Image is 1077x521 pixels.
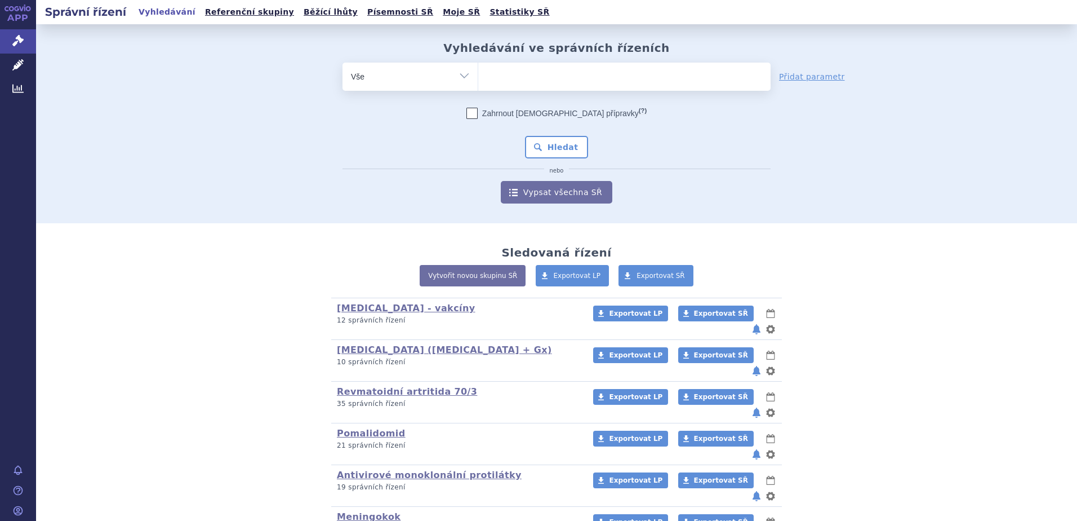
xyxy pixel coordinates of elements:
a: [MEDICAL_DATA] ([MEDICAL_DATA] + Gx) [337,345,552,355]
a: Pomalidomid [337,428,406,439]
span: Exportovat LP [609,476,662,484]
i: nebo [544,167,569,174]
a: Běžící lhůty [300,5,361,20]
span: Exportovat SŘ [694,476,748,484]
h2: Vyhledávání ve správních řízeních [443,41,670,55]
span: Exportovat LP [609,393,662,401]
h2: Správní řízení [36,4,135,20]
a: Exportovat SŘ [678,306,754,321]
a: Písemnosti SŘ [364,5,437,20]
a: Exportovat SŘ [678,473,754,488]
span: Exportovat SŘ [694,310,748,317]
a: Antivirové monoklonální protilátky [337,470,522,480]
a: Exportovat LP [593,389,668,405]
button: Hledat [525,136,589,158]
p: 12 správních řízení [337,316,578,325]
a: Moje SŘ [439,5,483,20]
button: notifikace [751,448,762,461]
span: Exportovat SŘ [694,393,748,401]
abbr: (?) [639,107,647,114]
a: Exportovat SŘ [678,347,754,363]
span: Exportovat SŘ [694,351,748,359]
a: Referenční skupiny [202,5,297,20]
a: Exportovat SŘ [678,389,754,405]
button: lhůty [765,474,776,487]
a: [MEDICAL_DATA] - vakcíny [337,303,475,314]
a: Exportovat LP [593,347,668,363]
button: nastavení [765,406,776,420]
button: nastavení [765,323,776,336]
span: Exportovat SŘ [637,272,685,280]
button: notifikace [751,323,762,336]
a: Exportovat LP [536,265,609,286]
a: Exportovat LP [593,473,668,488]
button: nastavení [765,489,776,503]
button: lhůty [765,390,776,404]
a: Přidat parametr [779,71,845,82]
button: notifikace [751,489,762,503]
a: Exportovat LP [593,306,668,321]
a: Vytvořit novou skupinu SŘ [420,265,526,286]
a: Vypsat všechna SŘ [501,181,612,204]
a: Exportovat SŘ [678,431,754,447]
button: lhůty [765,432,776,445]
span: Exportovat SŘ [694,435,748,443]
p: 21 správních řízení [337,441,578,451]
a: Exportovat LP [593,431,668,447]
a: Exportovat SŘ [618,265,693,286]
p: 10 správních řízení [337,357,578,367]
button: lhůty [765,307,776,320]
button: lhůty [765,348,776,362]
button: notifikace [751,406,762,420]
p: 35 správních řízení [337,399,578,409]
span: Exportovat LP [609,351,662,359]
h2: Sledovaná řízení [501,246,611,259]
a: Statistiky SŘ [486,5,553,20]
button: nastavení [765,448,776,461]
button: nastavení [765,364,776,378]
span: Exportovat LP [609,435,662,443]
label: Zahrnout [DEMOGRAPHIC_DATA] přípravky [466,108,647,119]
span: Exportovat LP [609,310,662,317]
button: notifikace [751,364,762,378]
p: 19 správních řízení [337,483,578,492]
a: Vyhledávání [135,5,199,20]
a: Revmatoidní artritida 70/3 [337,386,477,397]
span: Exportovat LP [554,272,601,280]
